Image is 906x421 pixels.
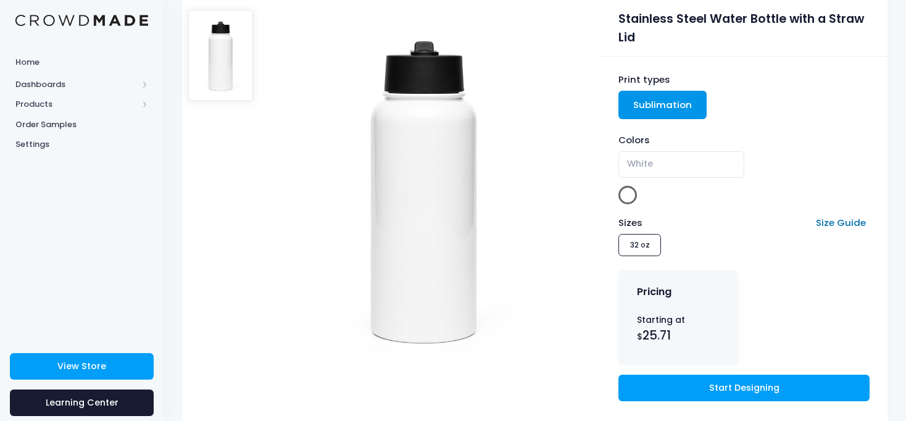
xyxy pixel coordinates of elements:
span: Products [15,98,138,110]
span: White [618,151,744,178]
a: Start Designing [618,375,869,401]
span: Settings [15,138,148,151]
span: White [627,157,653,170]
span: 25.71 [642,327,671,344]
div: Starting at $ [637,314,720,344]
div: Stainless Steel Water Bottle with a Straw Lid [618,4,869,46]
a: Learning Center [10,390,154,416]
div: Sizes [613,216,810,230]
h4: Pricing [637,286,671,298]
span: Learning Center [46,396,118,409]
div: Colors [618,133,869,147]
img: Logo [15,15,148,27]
span: Dashboards [15,78,138,91]
a: Sublimation [618,91,707,119]
span: Order Samples [15,119,148,131]
div: Print types [618,73,869,86]
span: Home [15,56,148,69]
a: View Store [10,353,154,380]
a: Size Guide [816,216,866,229]
span: View Store [57,360,106,372]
